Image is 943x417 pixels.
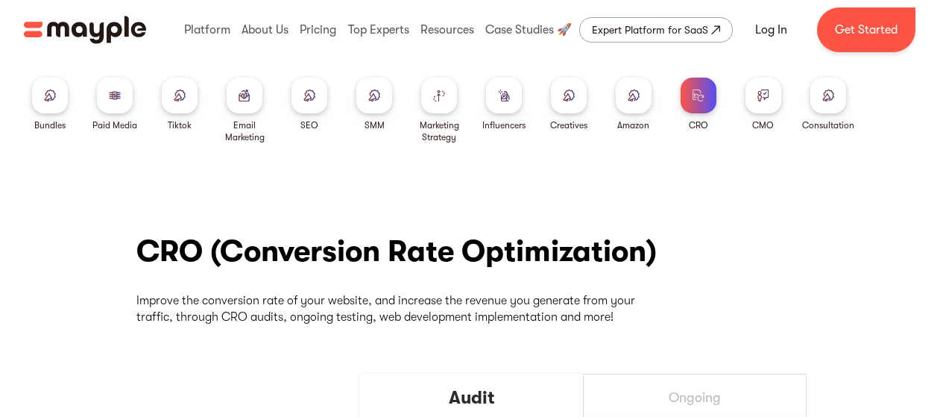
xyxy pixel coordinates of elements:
[92,78,137,131] a: Paid Media
[218,78,271,143] a: Email Marketing
[802,119,854,131] div: Consultation
[291,78,327,131] a: SEO
[550,78,587,131] a: Creatives
[92,119,137,131] div: Paid Media
[745,78,781,131] a: CMO
[737,12,805,48] a: Log In
[24,16,146,44] a: home
[365,119,385,131] div: SMM
[32,78,68,131] a: Bundles
[817,7,915,52] a: Get Started
[482,78,526,131] a: Influencers
[681,78,716,131] a: CRO
[218,119,271,143] div: Email Marketing
[550,119,587,131] div: Creatives
[34,119,66,131] div: Bundles
[579,17,733,43] a: Expert Platform for SaaS
[752,119,774,131] div: CMO
[24,16,146,44] img: Mayple logo
[413,119,466,143] div: Marketing Strategy
[413,78,466,143] a: Marketing Strategy
[238,6,292,54] div: About Us
[417,6,478,54] div: Resources
[180,6,234,54] div: Platform
[592,21,708,39] div: Expert Platform for SaaS
[689,119,708,131] div: CRO
[669,389,721,407] div: Ongoing
[296,6,340,54] div: Pricing
[168,119,192,131] div: Tiktok
[482,119,526,131] div: Influencers
[356,78,392,131] a: SMM
[802,78,854,131] a: Consultation
[162,78,198,131] a: Tiktok
[300,119,318,131] div: SEO
[136,233,657,270] h2: CRO (Conversion Rate Optimization)
[136,292,673,326] p: Improve the conversion rate of your website, and increase the revenue you generate from your traf...
[617,119,649,131] div: Amazon
[616,78,652,131] a: Amazon
[344,6,413,54] div: Top Experts
[449,386,494,409] div: Audit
